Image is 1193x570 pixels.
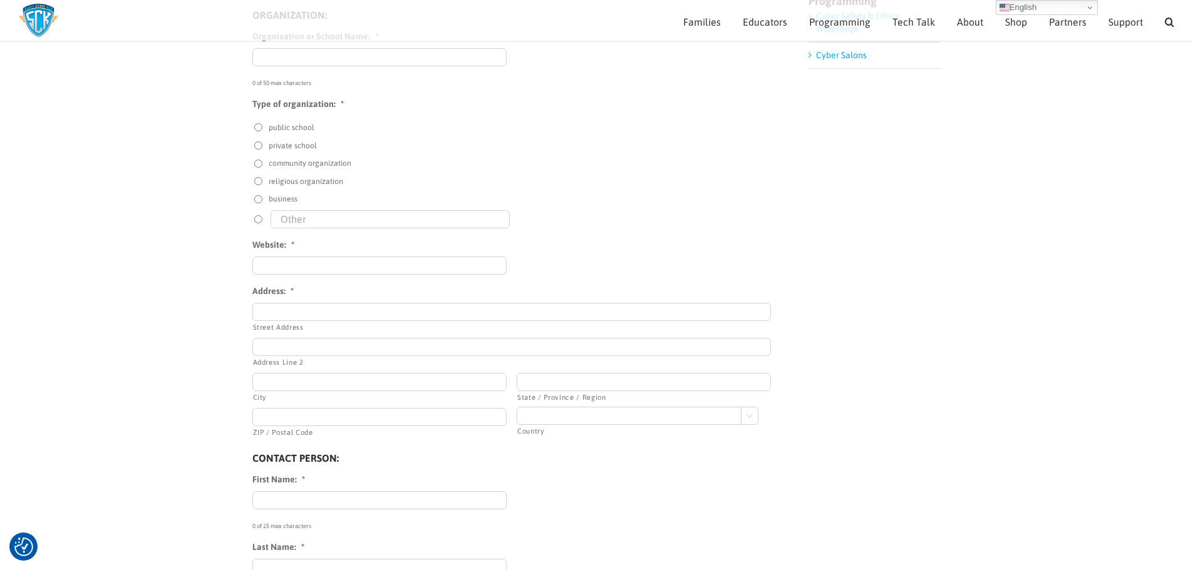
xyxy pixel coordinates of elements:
span: Tech Talk [892,17,935,27]
label: Country [517,425,771,436]
label: ZIP / Postal Code [253,427,507,437]
label: religious organization [269,176,343,187]
img: Revisit consent button [14,537,33,556]
label: public school [269,122,314,133]
a: Cyber Salons [816,50,867,60]
button: Consent Preferences [14,537,33,556]
label: community organization [269,158,351,169]
label: business [269,193,297,205]
label: Last Name: [252,541,304,552]
div: 0 of 25 max characters [252,512,730,531]
div: 0 of 50 max characters [252,69,730,88]
input: Other [271,210,510,228]
span: Partners [1049,17,1087,27]
label: Website: [252,239,294,250]
span: Educators [743,17,787,27]
span: Support [1108,17,1143,27]
label: private school [269,140,317,151]
h5: CONTACT PERSON: [252,453,772,463]
label: Street Address [253,322,772,332]
label: State / Province / Region [517,392,771,402]
label: First Name: [252,474,305,485]
label: Type of organization: [252,98,344,109]
span: About [957,17,983,27]
span: Shop [1005,17,1027,27]
span: Programming [809,17,870,27]
label: Address: [252,285,294,297]
label: Address Line 2 [253,357,772,367]
img: Savvy Cyber Kids Logo [19,3,58,38]
img: en [999,3,1010,13]
label: City [253,392,507,402]
span: Families [683,17,721,27]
